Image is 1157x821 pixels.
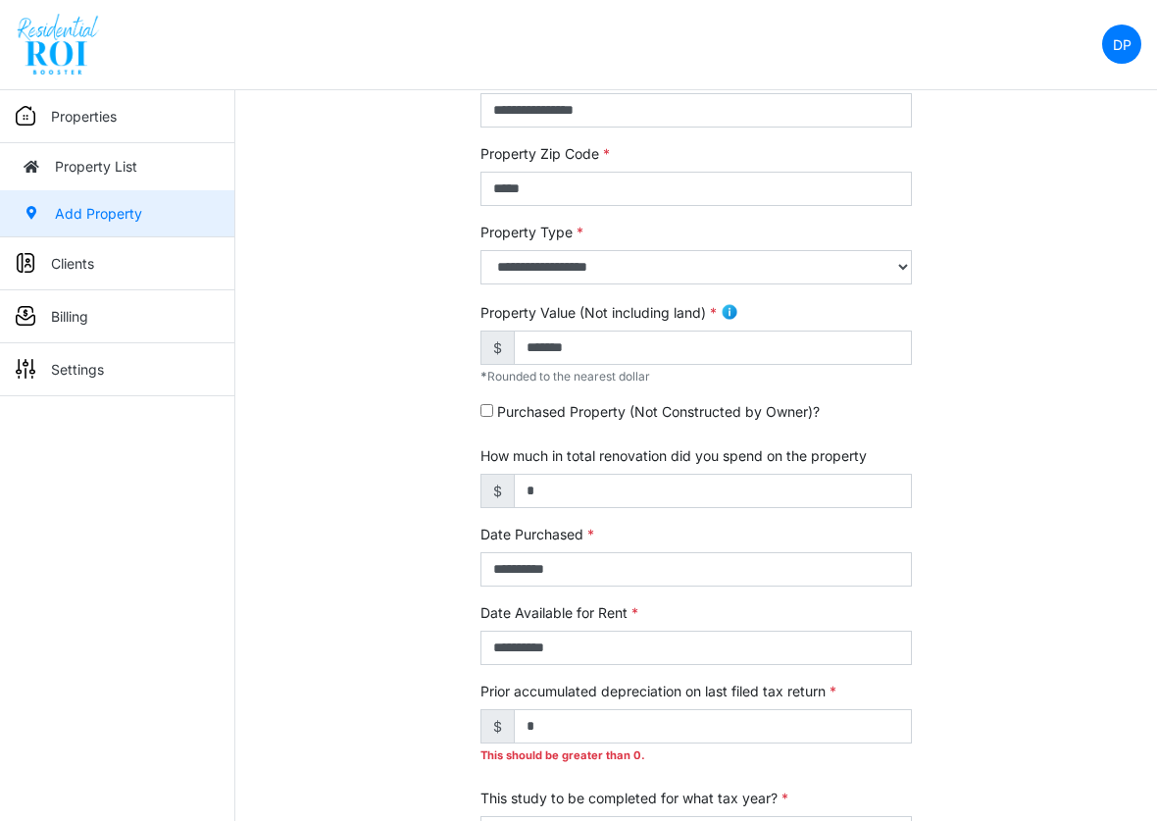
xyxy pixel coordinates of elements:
img: sidemenu_properties.png [16,106,35,126]
p: Billing [51,306,88,327]
label: This should be greater than 0. [480,747,645,764]
p: DP [1113,34,1132,55]
label: Date Available for Rent [480,602,638,623]
label: Prior accumulated depreciation on last filed tax return [480,681,836,701]
label: Property Value (Not including land) [480,302,717,323]
span: $ [480,709,515,744]
label: Property Type [480,222,583,242]
p: Clients [51,253,94,274]
span: $ [480,474,515,508]
label: How much in total renovation did you spend on the property [480,445,867,466]
span: Rounded to the nearest dollar [480,369,650,384]
img: sidemenu_settings.png [16,359,35,379]
span: $ [480,331,515,365]
label: This study to be completed for what tax year? [480,788,788,808]
label: Property Zip Code [480,143,610,164]
label: Purchased Property (Not Constructed by Owner)? [497,401,820,422]
p: Properties [51,106,117,127]
img: sidemenu_client.png [16,253,35,273]
a: DP [1102,25,1141,64]
p: Settings [51,359,104,380]
img: spp logo [16,13,101,76]
img: sidemenu_billing.png [16,306,35,326]
img: info.png [721,303,738,321]
label: Date Purchased [480,524,594,544]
